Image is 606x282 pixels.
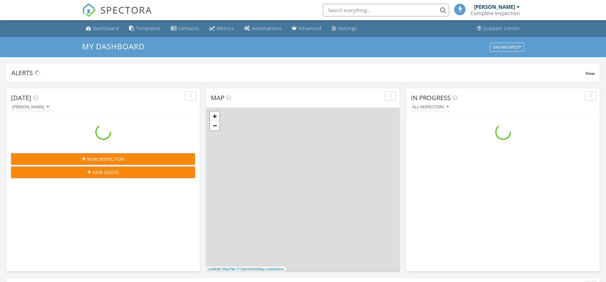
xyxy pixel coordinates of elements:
[11,166,195,178] button: New Quote
[127,23,163,34] a: Templates
[100,3,152,16] span: SPECTORA
[411,93,451,102] span: In Progress
[11,153,195,165] button: New Inspection
[168,23,202,34] a: Contacts
[411,103,450,111] button: All Inspectors
[217,25,234,31] div: Metrics
[219,267,236,271] a: © MapTiler
[82,9,152,22] a: SPECTORA
[11,103,50,111] button: [PERSON_NAME]
[210,111,219,121] a: Zoom in
[252,25,282,31] div: Automations
[242,23,284,34] a: Automations (Basic)
[211,93,224,102] span: Map
[338,25,357,31] div: Settings
[329,23,359,34] a: Settings
[474,23,523,34] a: Support Center
[585,71,595,76] span: View
[136,25,161,31] div: Templates
[237,267,284,271] a: © OpenStreetMap contributors
[207,23,237,34] a: Metrics
[490,43,524,51] button: Dashboards
[210,121,219,130] a: Zoom out
[474,4,515,10] div: [PERSON_NAME]
[323,4,449,16] input: Search everything...
[206,267,286,272] div: |
[12,105,49,109] div: [PERSON_NAME]
[289,23,324,34] a: Advanced
[87,156,124,162] span: New Inspection
[483,25,520,31] div: Support Center
[83,23,122,34] a: Dashboard
[82,41,145,51] span: My Dashboard
[93,25,119,31] div: Dashboard
[82,3,96,17] img: The Best Home Inspection Software - Spectora
[493,45,521,49] div: Dashboards
[178,25,199,31] div: Contacts
[11,69,585,77] div: Alerts
[471,10,520,16] div: Complete Inspection
[298,25,322,31] div: Advanced
[208,267,218,271] a: Leaflet
[11,93,31,102] span: [DATE]
[92,169,119,176] span: New Quote
[412,105,449,109] div: All Inspectors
